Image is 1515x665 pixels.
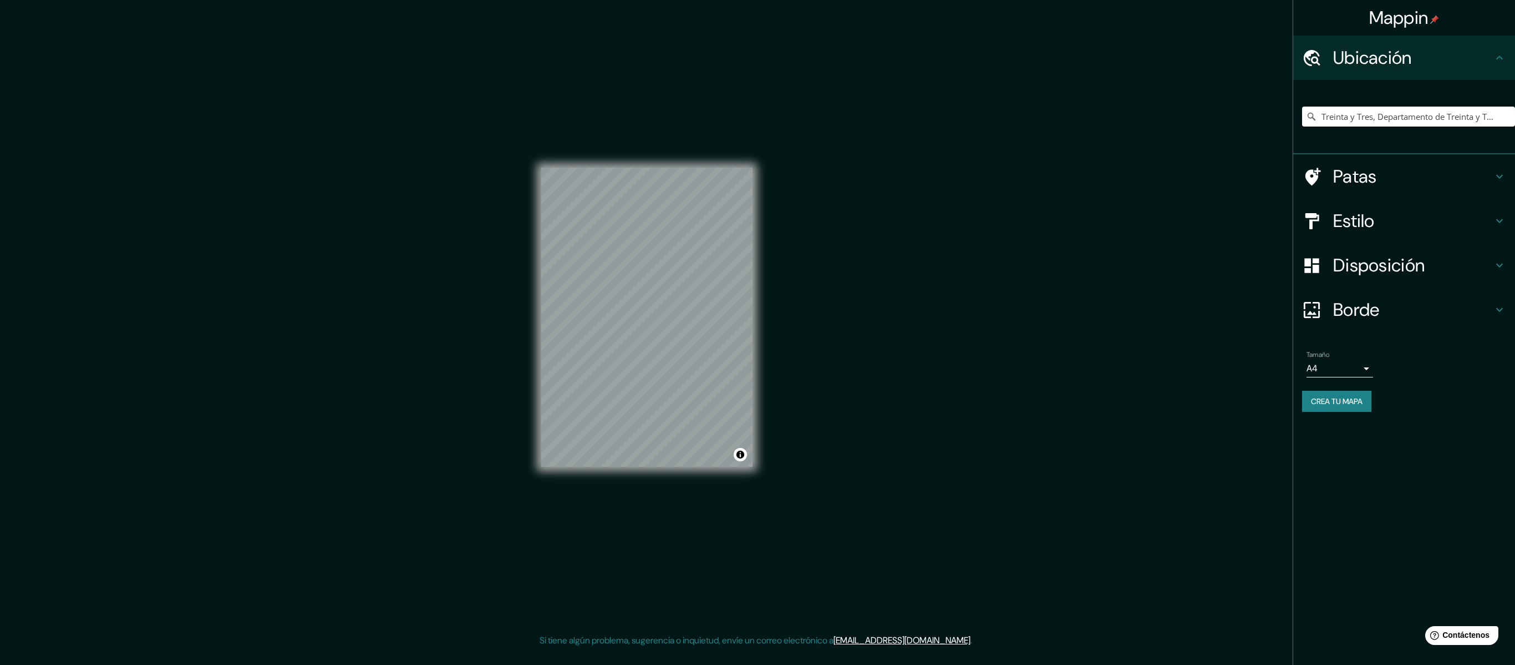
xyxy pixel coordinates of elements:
input: Elige tu ciudad o zona [1302,107,1515,127]
font: . [974,634,976,646]
div: Borde [1293,288,1515,332]
font: Si tiene algún problema, sugerencia o inquietud, envíe un correo electrónico a [540,634,833,646]
iframe: Lanzador de widgets de ayuda [1416,622,1503,653]
font: Borde [1333,298,1380,321]
div: Patas [1293,154,1515,199]
font: . [970,634,972,646]
font: Estilo [1333,209,1375,233]
font: Patas [1333,165,1377,188]
font: Ubicación [1333,46,1412,69]
font: Mappin [1369,6,1428,29]
div: Ubicación [1293,36,1515,80]
a: [EMAIL_ADDRESS][DOMAIN_NAME] [833,634,970,646]
div: Estilo [1293,199,1515,243]
font: A4 [1306,362,1318,374]
font: Crea tu mapa [1311,396,1363,406]
img: pin-icon.png [1430,15,1439,24]
button: Activar o desactivar atribución [734,448,747,461]
font: . [972,634,974,646]
canvas: Mapa [541,168,753,467]
div: Disposición [1293,243,1515,288]
font: Tamaño [1306,350,1329,359]
div: A4 [1306,360,1373,377]
font: Disposición [1333,254,1425,277]
button: Crea tu mapa [1302,391,1371,412]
